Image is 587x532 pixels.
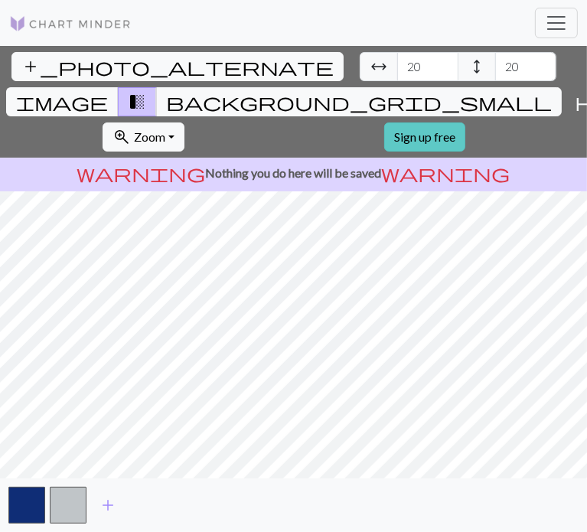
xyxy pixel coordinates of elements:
[370,56,388,77] span: arrow_range
[166,91,552,113] span: background_grid_small
[384,122,465,152] a: Sign up free
[9,15,132,33] img: Logo
[468,56,486,77] span: height
[113,126,131,148] span: zoom_in
[77,162,206,184] span: warning
[535,8,578,38] button: Toggle navigation
[103,122,184,152] button: Zoom
[128,91,146,113] span: transition_fade
[6,164,581,182] p: Nothing you do here will be saved
[134,129,165,144] span: Zoom
[89,491,127,520] button: Add color
[99,494,117,516] span: add
[21,56,334,77] span: add_photo_alternate
[16,91,108,113] span: image
[382,162,510,184] span: warning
